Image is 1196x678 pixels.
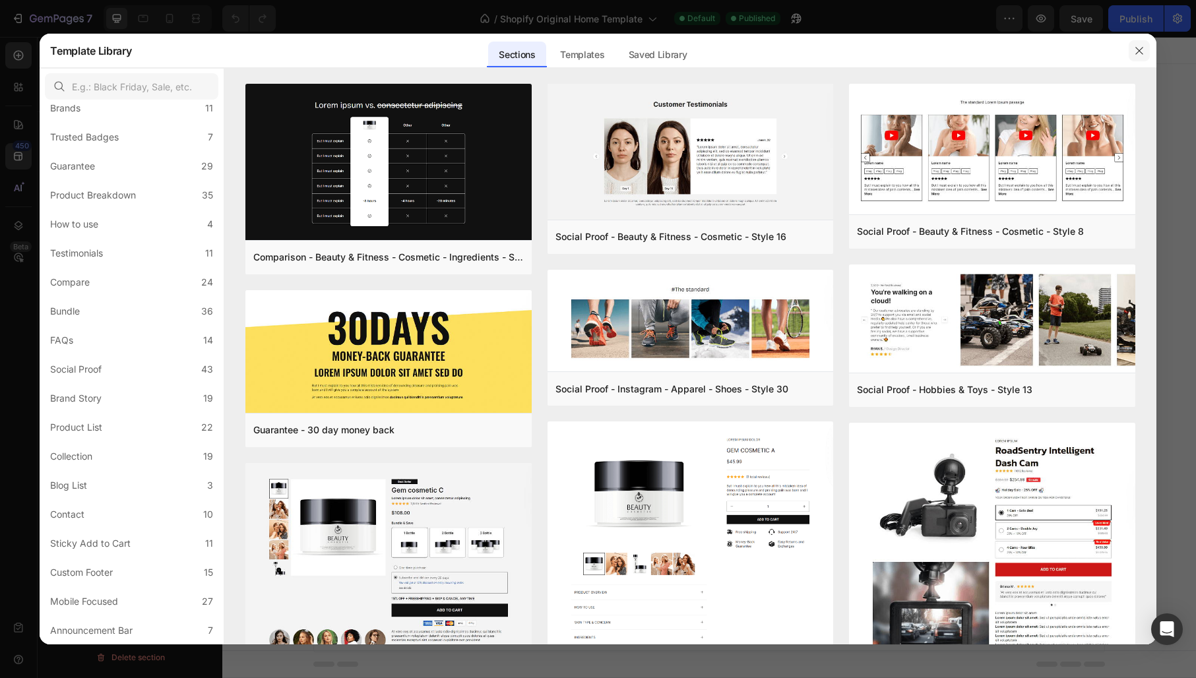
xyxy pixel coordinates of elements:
[545,565,625,579] div: Add blank section
[208,129,213,145] div: 7
[50,448,92,464] div: Collection
[345,565,425,579] div: Choose templates
[201,361,213,377] div: 43
[50,274,90,290] div: Compare
[50,216,98,232] div: How to use
[202,187,213,203] div: 35
[50,158,95,174] div: Guarantee
[50,129,119,145] div: Trusted Badges
[207,478,213,493] div: 3
[442,54,553,70] span: Shopify section: hero-video
[50,536,131,551] div: Sticky Add to Cart
[535,582,633,594] span: then drag & drop elements
[205,100,213,116] div: 11
[857,224,1084,239] div: Social Proof - Beauty & Fitness - Cosmetic - Style 8
[205,245,213,261] div: 11
[548,84,833,222] img: sp16.png
[50,390,102,406] div: Brand Story
[207,216,213,232] div: 4
[548,421,833,676] img: pd11.png
[435,334,561,350] span: Shopify section: fading-images
[45,73,218,100] input: E.g.: Black Friday, Sale, etc.
[50,361,102,377] div: Social Proof
[338,582,429,594] span: inspired by CRO experts
[555,229,786,245] div: Social Proof - Beauty & Fitness - Cosmetic - Style 16
[203,507,213,522] div: 10
[857,382,1032,398] div: Social Proof - Hobbies & Toys - Style 13
[456,536,519,549] span: Add section
[416,474,579,489] span: Shopify section: background-image-text
[204,565,213,580] div: 15
[50,187,136,203] div: Product Breakdown
[50,419,102,435] div: Product List
[201,274,213,290] div: 24
[50,565,113,580] div: Custom Footer
[50,245,103,261] div: Testimonials
[203,332,213,348] div: 14
[50,507,84,522] div: Contact
[201,303,213,319] div: 36
[618,42,698,68] div: Saved Library
[253,422,394,438] div: Guarantee - 30 day money back
[550,42,615,68] div: Templates
[208,623,213,638] div: 7
[201,419,213,435] div: 22
[50,594,118,609] div: Mobile Focused
[407,124,587,140] span: Shopify section: featured-collection-switcher
[245,84,531,242] img: c19.png
[245,290,531,416] img: g30.png
[202,594,213,609] div: 27
[849,84,1135,216] img: sp8.png
[488,42,546,68] div: Sections
[50,100,80,116] div: Brands
[50,478,87,493] div: Blog List
[429,404,565,419] span: Shopify section: collection-callout
[50,332,73,348] div: FAQs
[203,390,213,406] div: 19
[253,249,523,265] div: Comparison - Beauty & Fitness - Cosmetic - Ingredients - Style 19
[201,158,213,174] div: 29
[447,582,517,594] span: from URL or image
[50,303,80,319] div: Bundle
[203,448,213,464] div: 19
[447,194,548,210] span: Shopify section: rich-text
[424,264,571,280] span: Shopify section: featured-collections
[555,381,788,397] div: Social Proof - Instagram - Apparel - Shoes - Style 30
[697,428,856,440] div: Shopify section: background-image-text
[205,536,213,551] div: 11
[1151,613,1183,645] div: Open Intercom Messenger
[449,565,518,579] div: Generate layout
[50,623,133,638] div: Announcement Bar
[849,264,1135,375] img: sp13.png
[548,270,833,375] img: sp30.png
[50,34,131,68] h2: Template Library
